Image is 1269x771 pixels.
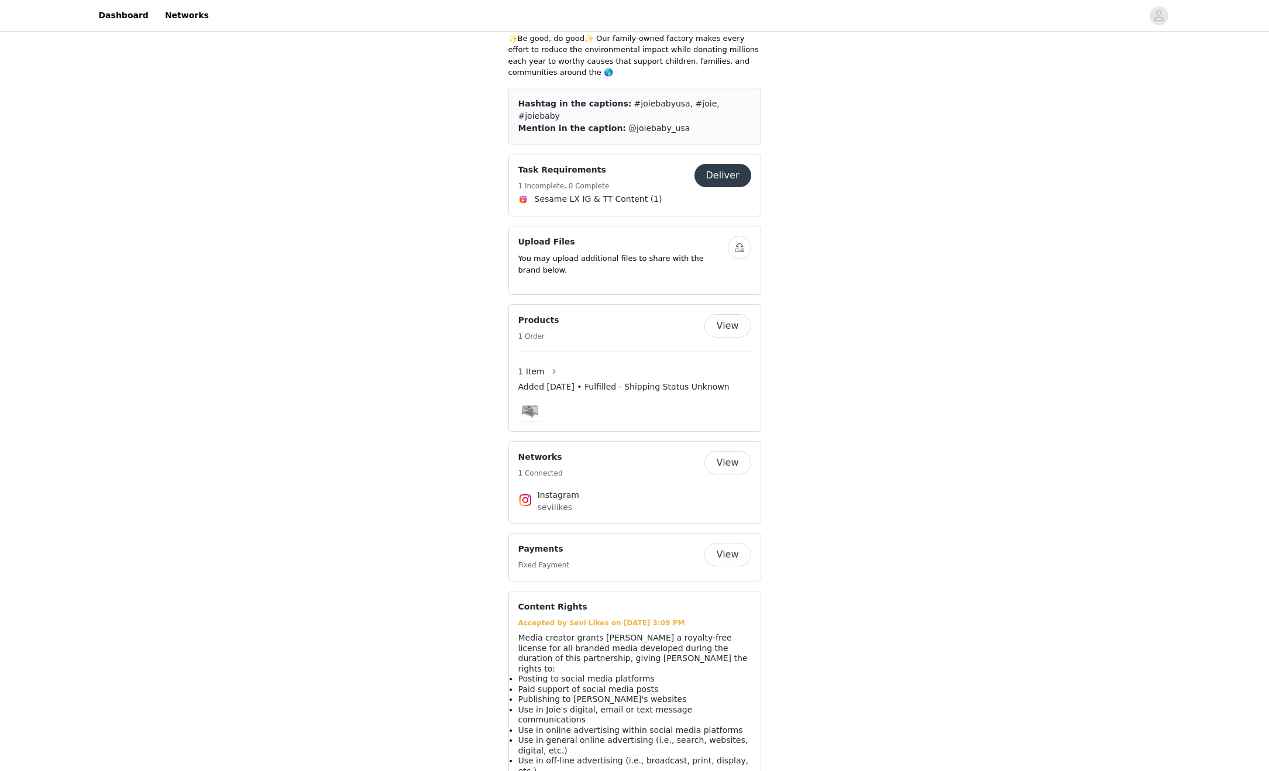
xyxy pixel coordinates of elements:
h5: 1 Order [518,331,559,342]
h4: Payments [518,543,569,555]
span: Mention in the caption: [518,123,626,133]
span: @joiebaby_usa [628,123,690,133]
span: Media creator grants [PERSON_NAME] a royalty-free license for all branded media developed during ... [518,633,748,673]
span: Added [DATE] • Fulfilled - Shipping Status Unknown [518,381,730,393]
h5: Fixed Payment [518,560,569,570]
span: #joiebabyusa, #joie, #joiebaby [518,99,720,121]
span: Use in Joie's digital, email or text message communications [518,705,693,725]
span: 1 Item [518,366,545,378]
a: Networks [158,2,216,29]
p: ✨Be good, do good✨ Our family-owned factory makes every effort to reduce the environmental impact... [508,33,761,78]
img: sesame™ lx - dove [518,398,542,421]
span: Publishing to [PERSON_NAME]'s websites [518,694,687,704]
span: Use in online advertising within social media platforms [518,725,743,735]
div: Accepted by Sevi Likes on [DATE] 3:09 PM [518,618,751,628]
button: View [704,314,751,338]
div: Products [508,304,761,432]
span: Posting to social media platforms [518,674,655,683]
button: View [704,451,751,474]
span: Sesame LX IG & TT Content (1) [535,193,662,205]
p: sevilikes [538,501,732,514]
h4: Networks [518,451,563,463]
span: Paid support of social media posts [518,684,659,694]
div: Task Requirements [508,154,761,216]
button: View [704,543,751,566]
h4: Content Rights [518,601,587,613]
h4: Task Requirements [518,164,610,176]
div: Networks [508,441,761,524]
p: You may upload additional files to share with the brand below. [518,253,728,276]
span: Hashtag in the captions: [518,99,632,108]
h4: Upload Files [518,236,728,248]
h4: Instagram [538,489,732,501]
h5: 1 Connected [518,468,563,479]
span: Use in general online advertising (i.e., search, websites, digital, etc.) [518,735,748,755]
img: Instagram Icon [518,493,532,507]
div: avatar [1153,6,1164,25]
h4: Products [518,314,559,326]
h5: 1 Incomplete, 0 Complete [518,181,610,191]
img: Instagram Reels Icon [518,195,528,204]
div: Payments [508,533,761,581]
a: Dashboard [92,2,156,29]
button: Deliver [694,164,751,187]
